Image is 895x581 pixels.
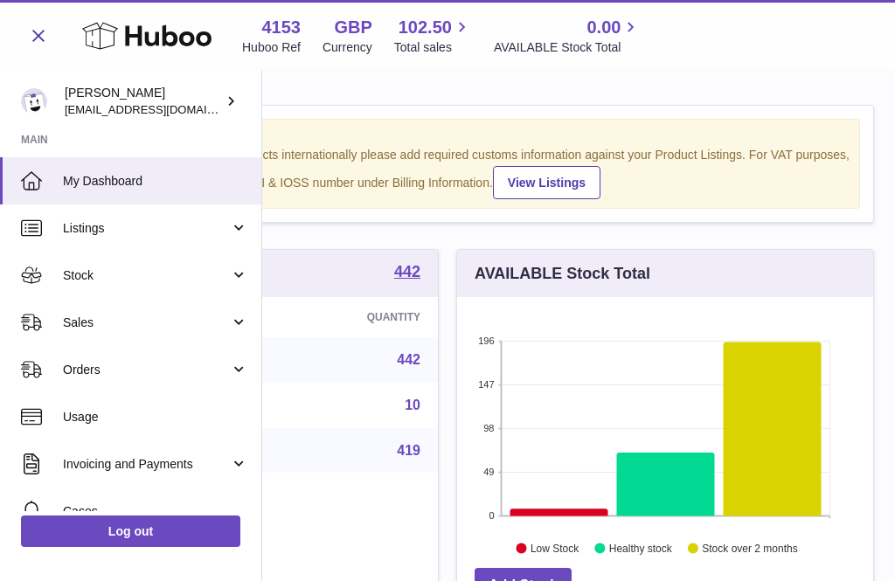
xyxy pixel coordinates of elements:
span: AVAILABLE Stock Total [494,39,642,56]
div: If you're planning on sending your products internationally please add required customs informati... [45,147,850,199]
text: 0 [489,510,494,521]
text: 49 [483,467,494,477]
strong: 442 [394,264,420,280]
text: 98 [483,423,494,433]
a: 419 [397,443,420,458]
a: View Listings [493,166,600,199]
a: 102.50 Total sales [394,16,472,56]
div: [PERSON_NAME] [65,85,222,118]
span: Stock [63,267,230,284]
span: [EMAIL_ADDRESS][DOMAIN_NAME] [65,102,257,116]
span: Orders [63,362,230,378]
text: 147 [478,379,494,390]
div: Currency [323,39,372,56]
div: Huboo Ref [242,39,301,56]
span: Cases [63,503,248,520]
span: Sales [63,315,230,331]
text: Stock over 2 months [702,543,797,555]
strong: Notice [45,128,850,145]
a: 442 [397,352,420,367]
strong: GBP [334,16,371,39]
img: sales@kasefilters.com [21,88,47,114]
h3: AVAILABLE Stock Total [475,263,650,284]
text: Low Stock [531,543,579,555]
text: 196 [478,335,494,346]
span: My Dashboard [63,173,248,190]
span: Invoicing and Payments [63,456,230,473]
a: 10 [405,398,420,412]
a: Log out [21,515,240,547]
span: 102.50 [399,16,452,39]
span: Total sales [394,39,472,56]
text: Healthy stock [609,543,673,555]
a: 442 [394,264,420,283]
span: Usage [63,409,248,425]
span: 0.00 [586,16,621,39]
strong: 4153 [261,16,301,39]
a: 0.00 AVAILABLE Stock Total [494,16,642,56]
th: Quantity [280,297,438,337]
span: Listings [63,220,230,237]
